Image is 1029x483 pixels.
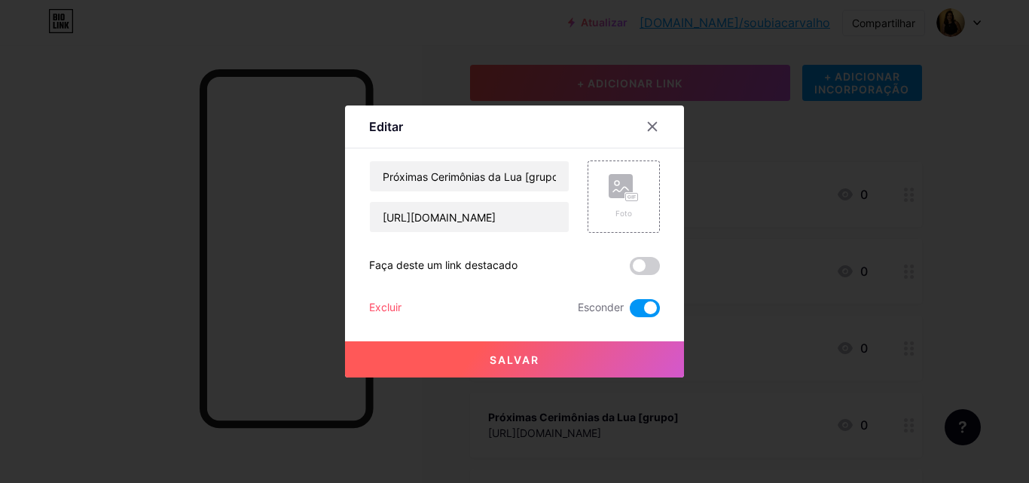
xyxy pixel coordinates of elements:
[369,119,403,134] font: Editar
[369,301,402,313] font: Excluir
[578,301,624,313] font: Esconder
[345,341,684,378] button: Salvar
[370,161,569,191] input: Título
[370,202,569,232] input: URL
[490,353,539,366] font: Salvar
[615,209,632,218] font: Foto
[369,258,518,271] font: Faça deste um link destacado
